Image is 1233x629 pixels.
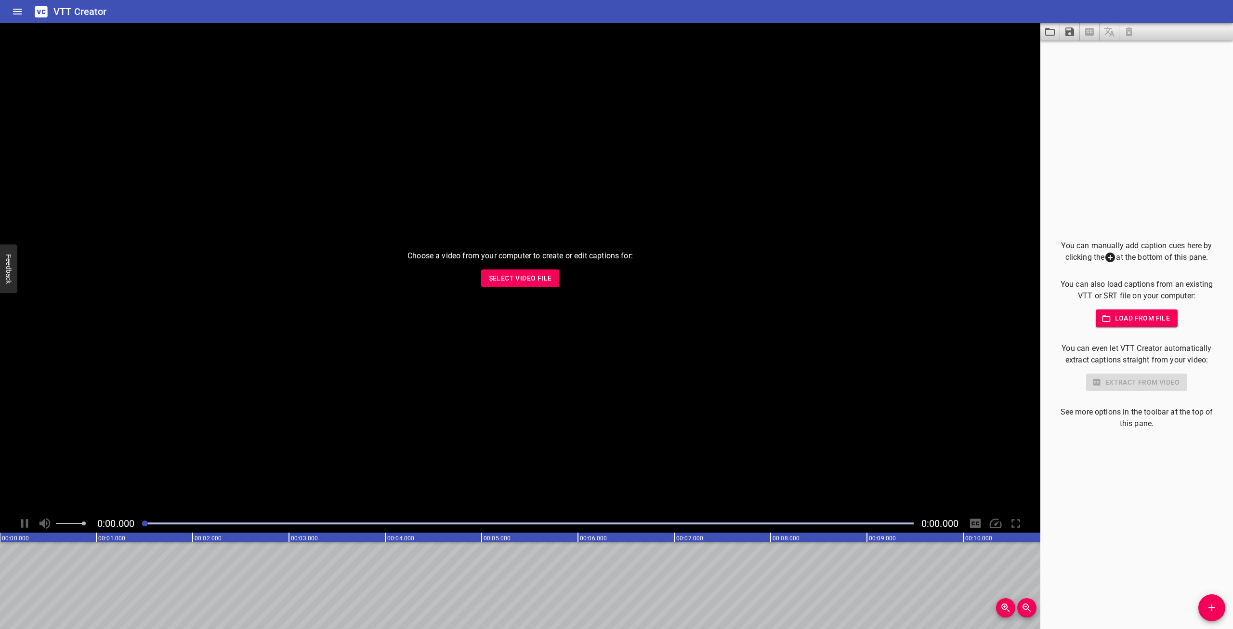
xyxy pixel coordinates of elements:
span: Select Video File [489,272,552,284]
span: Current Time [97,518,134,529]
button: Save captions to file [1060,23,1080,40]
button: Zoom Out [1017,598,1036,617]
p: You can manually add caption cues here by clicking the at the bottom of this pane. [1056,240,1218,264]
button: Load captions from file [1040,23,1060,40]
text: 00:00.000 [2,535,29,542]
p: You can even let VTT Creator automatically extract captions straight from your video: [1056,343,1218,366]
p: See more options in the toolbar at the top of this pane. [1056,406,1218,429]
text: 00:01.000 [98,535,125,542]
p: You can also load captions from an existing VTT or SRT file on your computer: [1056,279,1218,302]
text: 00:08.000 [773,535,800,542]
svg: Load captions from file [1044,26,1056,38]
div: Select a video in the pane to the left to use this feature [1056,374,1218,391]
button: Add Cue [1198,594,1225,621]
text: 00:04.000 [387,535,414,542]
p: Choose a video from your computer to create or edit captions for: [407,250,633,262]
span: Video Duration [921,518,958,529]
span: Add some captions below, then you can translate them. [1100,23,1119,40]
div: Playback Speed [986,514,1005,533]
span: Load from file [1103,312,1170,324]
text: 00:02.000 [195,535,222,542]
text: 00:07.000 [676,535,703,542]
button: Load from file [1096,309,1178,327]
text: 00:09.000 [869,535,896,542]
div: Toggle Full Screen [1007,514,1025,533]
button: Zoom In [996,598,1015,617]
text: 00:05.000 [484,535,511,542]
button: Select Video File [481,269,560,287]
h6: VTT Creator [53,4,107,19]
text: 00:03.000 [291,535,318,542]
div: Play progress [142,522,914,524]
svg: Save captions to file [1064,26,1076,38]
text: 00:10.000 [965,535,992,542]
text: 00:06.000 [580,535,607,542]
div: Hide/Show Captions [966,514,984,533]
span: Select a video in the pane to the left, then you can automatically extract captions. [1080,23,1100,40]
